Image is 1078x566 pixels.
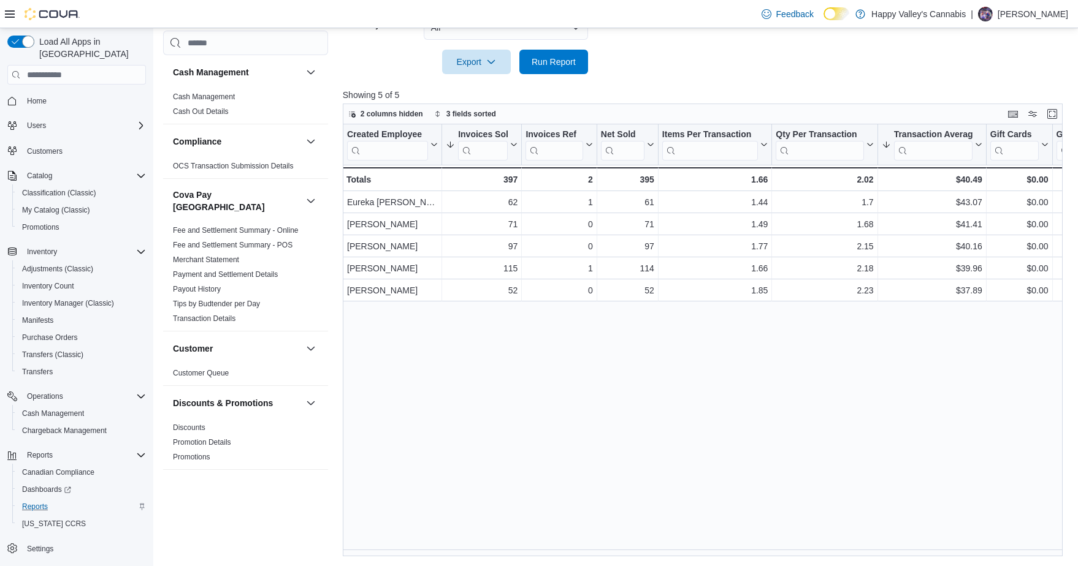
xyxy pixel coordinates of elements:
button: Customer [304,341,318,356]
span: Transfers [17,364,146,379]
span: 2 columns hidden [361,109,423,119]
span: Manifests [22,315,53,325]
span: Settings [27,544,53,554]
button: Settings [2,540,151,557]
div: Gift Cards [990,129,1039,141]
span: Inventory Count [22,281,74,291]
div: Customer [163,366,328,385]
button: [US_STATE] CCRS [12,515,151,532]
div: 2 [526,172,592,187]
div: 114 [601,261,654,276]
span: My Catalog (Classic) [22,205,90,215]
div: Net Sold [601,129,644,141]
span: Transfers (Classic) [17,347,146,362]
div: Eureka [PERSON_NAME] [347,195,438,209]
div: 1.68 [776,217,873,232]
p: [PERSON_NAME] [998,7,1068,21]
button: Transfers [12,363,151,380]
button: Cova Pay [GEOGRAPHIC_DATA] [304,194,318,208]
div: Invoices Sold [458,129,508,141]
span: Reports [17,499,146,514]
div: [PERSON_NAME] [347,239,438,254]
a: Fee and Settlement Summary - POS [173,241,292,249]
a: Dashboards [12,481,151,498]
div: 1.44 [662,195,768,209]
span: Load All Apps in [GEOGRAPHIC_DATA] [34,36,146,60]
a: Transaction Details [173,314,235,323]
span: Transfers [22,367,53,377]
a: Canadian Compliance [17,465,99,480]
button: Display options [1025,107,1040,121]
a: Purchase Orders [17,330,83,345]
span: Promotions [22,222,59,232]
div: 1.77 [662,239,768,254]
button: Run Report [519,50,588,74]
div: 0 [526,217,592,232]
div: Cash Management [163,89,328,124]
h3: Cash Management [173,66,249,78]
button: Transaction Average [881,129,982,160]
div: Bobby Loewen [978,7,993,21]
div: Discounts & Promotions [163,420,328,469]
span: Adjustments (Classic) [17,262,146,276]
span: Operations [27,391,63,401]
div: 71 [446,217,518,232]
div: 115 [446,261,518,276]
a: Adjustments (Classic) [17,262,98,276]
div: 2.15 [776,239,873,254]
a: Payout History [173,285,221,293]
span: Merchant Statement [173,255,239,265]
div: 71 [601,217,654,232]
button: Reports [2,447,151,464]
span: Dark Mode [824,20,824,21]
button: Enter fullscreen [1045,107,1060,121]
button: Inventory Count [12,277,151,295]
button: Compliance [304,134,318,149]
button: Reports [12,498,151,515]
button: Purchase Orders [12,329,151,346]
button: Users [2,117,151,134]
div: 395 [601,172,654,187]
div: 2.02 [776,172,873,187]
button: Inventory [22,244,62,259]
p: Happy Valley's Cannabis [871,7,966,21]
span: Cash Out Details [173,107,229,116]
button: Keyboard shortcuts [1006,107,1020,121]
input: Dark Mode [824,7,849,20]
a: Dashboards [17,482,76,497]
img: Cova [25,8,80,20]
div: Invoices Sold [458,129,508,160]
span: 3 fields sorted [446,109,496,119]
span: OCS Transaction Submission Details [173,161,294,171]
div: [PERSON_NAME] [347,261,438,276]
h3: Compliance [173,135,221,148]
a: Home [22,94,52,108]
div: $0.00 [990,261,1049,276]
button: Adjustments (Classic) [12,260,151,277]
div: Invoices Ref [526,129,583,141]
div: $39.96 [881,261,982,276]
div: $40.16 [881,239,982,254]
button: Manifests [12,312,151,329]
span: Tips by Budtender per Day [173,299,260,309]
div: Created Employee [347,129,428,141]
span: Manifests [17,313,146,328]
button: Cash Management [12,405,151,422]
div: 61 [601,195,654,209]
span: Customer Queue [173,368,229,378]
button: Export [442,50,511,74]
span: Reports [22,502,48,511]
div: Created Employee [347,129,428,160]
div: 1 [526,195,592,209]
span: Promotion Details [173,437,231,447]
div: $40.49 [881,172,982,187]
a: Payment and Settlement Details [173,270,278,279]
span: Chargeback Management [17,423,146,438]
button: Reports [22,448,58,462]
button: Canadian Compliance [12,464,151,481]
span: Run Report [532,56,576,68]
div: 1.66 [662,172,768,187]
span: Transaction Details [173,314,235,323]
span: Transfers (Classic) [22,350,83,360]
span: Washington CCRS [17,516,146,531]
